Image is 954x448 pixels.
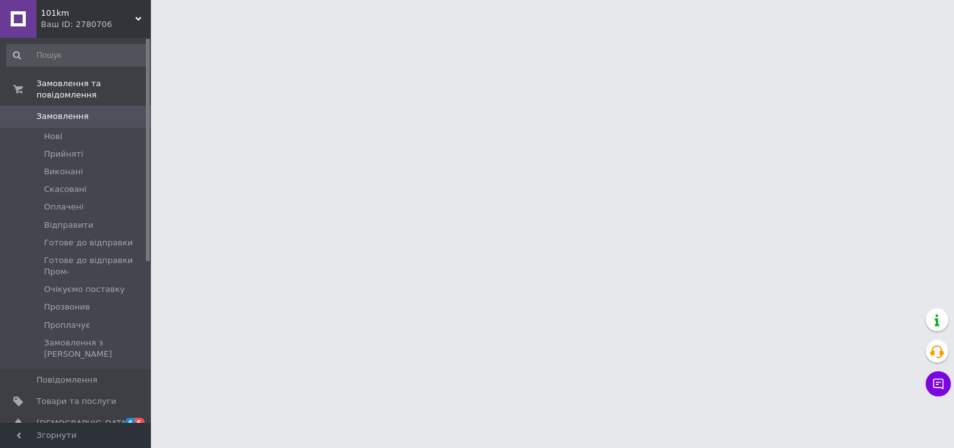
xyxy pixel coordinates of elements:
[41,19,151,30] div: Ваш ID: 2780706
[44,320,90,331] span: Проплачує
[44,201,84,213] span: Оплачені
[36,418,130,429] span: [DEMOGRAPHIC_DATA]
[44,220,93,231] span: Відправити
[6,44,148,67] input: Пошук
[135,418,145,428] span: 5
[44,284,125,295] span: Очікуємо поставку
[41,8,135,19] span: 101km
[44,131,62,142] span: Нові
[44,255,147,277] span: Готове до відправки Пром-
[926,371,951,396] button: Чат з покупцем
[44,237,133,249] span: Готове до відправки
[36,78,151,101] span: Замовлення та повідомлення
[36,396,116,407] span: Товари та послуги
[44,337,147,360] span: Замовлення з [PERSON_NAME]
[44,301,90,313] span: Прозвонив
[44,148,83,160] span: Прийняті
[125,418,135,428] span: 6
[36,111,89,122] span: Замовлення
[44,166,83,177] span: Виконані
[36,374,97,386] span: Повідомлення
[44,184,87,195] span: Скасовані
